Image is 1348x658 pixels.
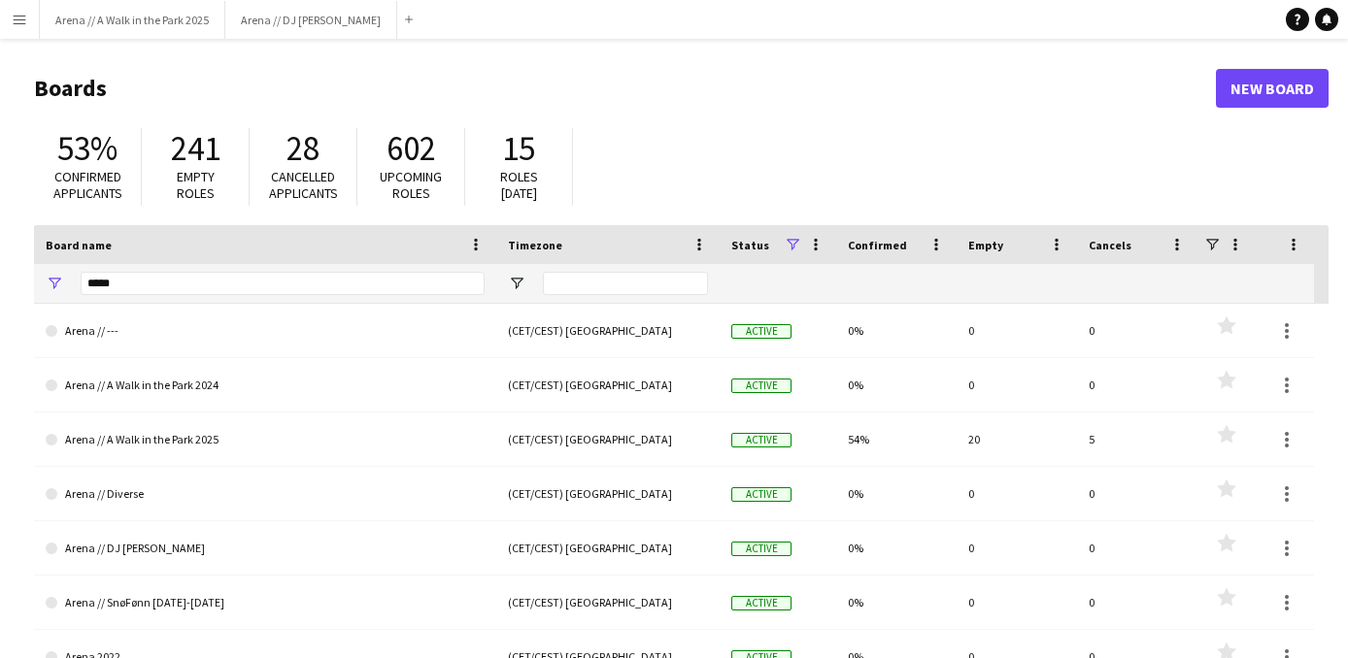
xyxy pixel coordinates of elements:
[836,412,957,466] div: 54%
[1077,467,1197,520] div: 0
[40,1,225,39] button: Arena // A Walk in the Park 2025
[380,168,442,202] span: Upcoming roles
[34,74,1216,103] h1: Boards
[836,576,957,629] div: 0%
[81,272,485,295] input: Board name Filter Input
[836,304,957,357] div: 0%
[508,275,525,292] button: Open Filter Menu
[496,467,720,520] div: (CET/CEST) [GEOGRAPHIC_DATA]
[46,521,485,576] a: Arena // DJ [PERSON_NAME]
[57,127,118,170] span: 53%
[171,127,220,170] span: 241
[1077,521,1197,575] div: 0
[957,467,1077,520] div: 0
[46,358,485,412] a: Arena // A Walk in the Park 2024
[225,1,397,39] button: Arena // DJ [PERSON_NAME]
[508,238,562,252] span: Timezone
[387,127,436,170] span: 602
[731,238,769,252] span: Status
[496,521,720,575] div: (CET/CEST) [GEOGRAPHIC_DATA]
[731,542,792,556] span: Active
[848,238,907,252] span: Confirmed
[46,467,485,521] a: Arena // Diverse
[46,576,485,630] a: Arena // SnøFønn [DATE]-[DATE]
[836,467,957,520] div: 0%
[286,127,320,170] span: 28
[731,378,792,393] span: Active
[496,412,720,466] div: (CET/CEST) [GEOGRAPHIC_DATA]
[496,304,720,357] div: (CET/CEST) [GEOGRAPHIC_DATA]
[496,576,720,629] div: (CET/CEST) [GEOGRAPHIC_DATA]
[269,168,338,202] span: Cancelled applicants
[1077,304,1197,357] div: 0
[177,168,215,202] span: Empty roles
[957,412,1077,466] div: 20
[543,272,708,295] input: Timezone Filter Input
[1077,358,1197,411] div: 0
[957,304,1077,357] div: 0
[496,358,720,411] div: (CET/CEST) [GEOGRAPHIC_DATA]
[957,521,1077,575] div: 0
[500,168,538,202] span: Roles [DATE]
[1089,238,1131,252] span: Cancels
[836,358,957,411] div: 0%
[502,127,535,170] span: 15
[46,238,112,252] span: Board name
[731,433,792,447] span: Active
[731,596,792,610] span: Active
[46,275,63,292] button: Open Filter Menu
[1216,69,1329,108] a: New Board
[53,168,122,202] span: Confirmed applicants
[1077,412,1197,466] div: 5
[1077,576,1197,629] div: 0
[46,304,485,358] a: Arena // ---
[968,238,1003,252] span: Empty
[957,576,1077,629] div: 0
[957,358,1077,411] div: 0
[731,324,792,339] span: Active
[46,412,485,467] a: Arena // A Walk in the Park 2025
[731,487,792,502] span: Active
[836,521,957,575] div: 0%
